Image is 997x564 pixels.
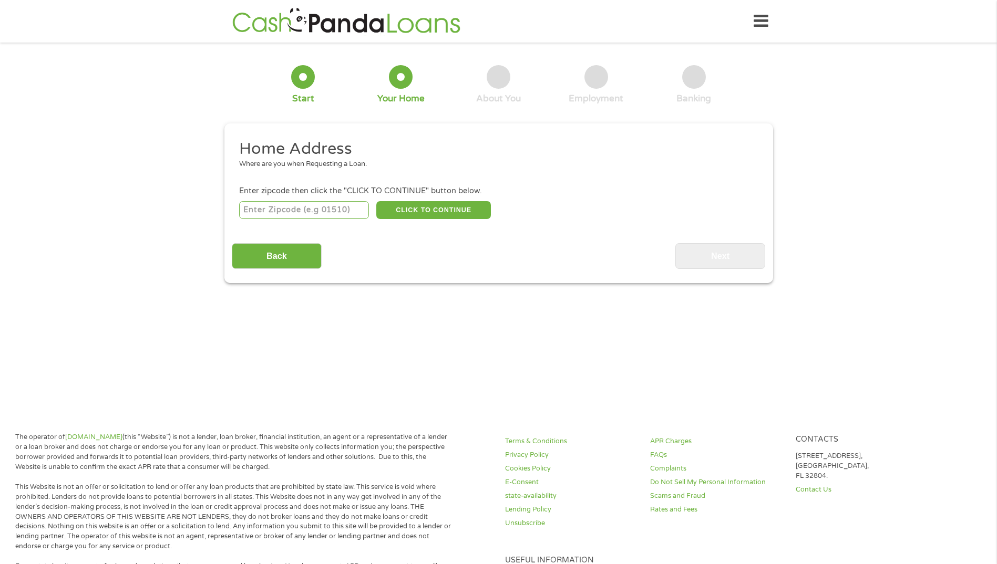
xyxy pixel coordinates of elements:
div: Employment [569,93,623,105]
p: [STREET_ADDRESS], [GEOGRAPHIC_DATA], FL 32804. [796,451,928,481]
a: Lending Policy [505,505,638,515]
p: This Website is not an offer or solicitation to lend or offer any loan products that are prohibit... [15,482,451,551]
a: Rates and Fees [650,505,783,515]
a: FAQs [650,450,783,460]
div: Start [292,93,314,105]
a: [DOMAIN_NAME] [65,433,122,441]
h2: Home Address [239,139,750,160]
a: Do Not Sell My Personal Information [650,477,783,487]
p: The operator of (this “Website”) is not a lender, loan broker, financial institution, an agent or... [15,432,451,472]
div: Where are you when Requesting a Loan. [239,159,750,170]
a: APR Charges [650,436,783,446]
div: Enter zipcode then click the "CLICK TO CONTINUE" button below. [239,185,757,197]
input: Enter Zipcode (e.g 01510) [239,201,369,219]
div: Banking [676,93,711,105]
button: CLICK TO CONTINUE [376,201,491,219]
a: Unsubscribe [505,518,638,528]
a: Privacy Policy [505,450,638,460]
a: Complaints [650,464,783,474]
a: state-availability [505,491,638,501]
a: E-Consent [505,477,638,487]
a: Contact Us [796,485,928,495]
a: Terms & Conditions [505,436,638,446]
a: Cookies Policy [505,464,638,474]
input: Next [675,243,765,269]
h4: Contacts [796,435,928,445]
input: Back [232,243,322,269]
img: GetLoanNow Logo [229,6,464,36]
div: About You [476,93,521,105]
a: Scams and Fraud [650,491,783,501]
div: Your Home [377,93,425,105]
